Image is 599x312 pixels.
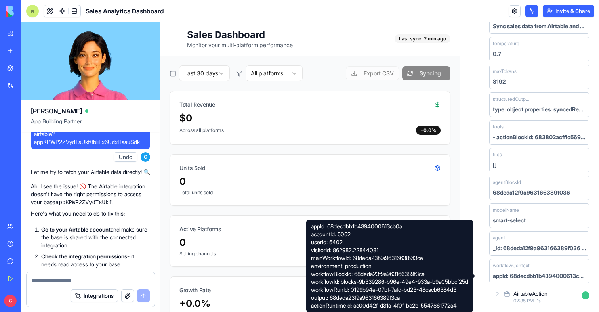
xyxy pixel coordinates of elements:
[493,189,570,197] div: 68deda12f9a963166389f036
[493,161,497,169] div: []
[31,210,150,218] p: Here's what you need to do to fix this:
[71,289,118,302] button: Integrations
[493,68,517,75] span: maxTokens
[4,295,17,307] span: C
[493,22,586,30] div: Sync sales data from Airtable and calculate platform performance metrics. Handle data transformat...
[537,298,541,304] span: 1 s
[19,203,61,211] div: Active Platforms
[493,78,506,86] div: 8192
[41,253,150,268] li: - it needs read access to your base
[31,106,82,116] span: [PERSON_NAME]
[19,153,280,166] div: 0
[114,152,137,162] button: Undo
[34,122,147,146] span: Can you try to fetch the data directly from my airtable?appKPWP2ZVydTsUkf/tbliFx6UdxHaauSdk
[86,6,164,16] span: Sales Analytics Dashboard
[493,244,586,252] div: _id: 68deda12f9a963166389f036 id: 68deda12f9a963166389f036 createdAt: [DATE]T20:01:22.328Z update...
[493,207,519,213] span: modelName
[493,272,586,280] div: appId: 68decdbb1b4394000613cb0a accountId: 5052 userId: 5402 visitorId: 862982.22844081 mainWorkf...
[27,6,133,19] h1: Sales Dashboard
[543,5,594,17] button: Invite & Share
[41,226,111,233] strong: Go to your Airtable account
[41,253,127,260] strong: Check the integration permissions
[31,182,150,207] p: Ah, I see the issue! 🚫 The Airtable integration doesn't have the right permissions to access your...
[55,199,112,206] code: appKPWP2ZVydTsUkf
[256,104,280,113] div: + 0.0 %
[493,40,519,47] span: temperature
[6,6,55,17] img: logo
[513,298,534,304] span: 02:35 PM
[41,226,150,249] li: and make sure the base is shared with the connected integration
[19,90,280,102] div: $0
[256,289,280,298] div: + 0.0 %
[141,152,150,162] span: C
[235,12,290,21] div: Last sync: 2 min ago
[493,179,521,186] span: agentBlockId
[493,105,586,113] div: type: object properties: syncedRecords: type: number description: Number of records synced from A...
[31,168,150,176] p: Let me try to fetch your Airtable data directly! 🔍
[493,216,526,224] div: smart-select
[513,290,547,298] div: AirtableAction
[493,50,501,58] div: 0.7
[19,275,280,288] div: +0.0%
[493,96,531,102] span: structuredOutputJsonSchema
[19,264,50,272] div: Growth Rate
[493,262,530,269] span: workflowContext
[19,214,280,227] div: 0
[493,151,502,158] span: files
[19,142,46,150] div: Units Sold
[31,117,150,132] span: App Building Partner
[19,105,64,111] p: Across all platforms
[27,19,133,27] p: Monitor your multi-platform performance
[493,133,586,141] div: - actionBlockId: 683802acfffc56927b2f8d8d&airtable&AIRTABLE_LIST_RECORDS integration: airtable ac...
[19,78,55,86] div: Total Revenue
[19,228,56,235] p: Selling channels
[19,167,53,174] p: Total units sold
[493,124,504,130] span: tools
[306,220,473,312] div: appId: 68decdbb1b4394000613cb0a accountId: 5052 userId: 5402 visitorId: 862982.22844081 mainWorkf...
[493,235,505,241] span: agent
